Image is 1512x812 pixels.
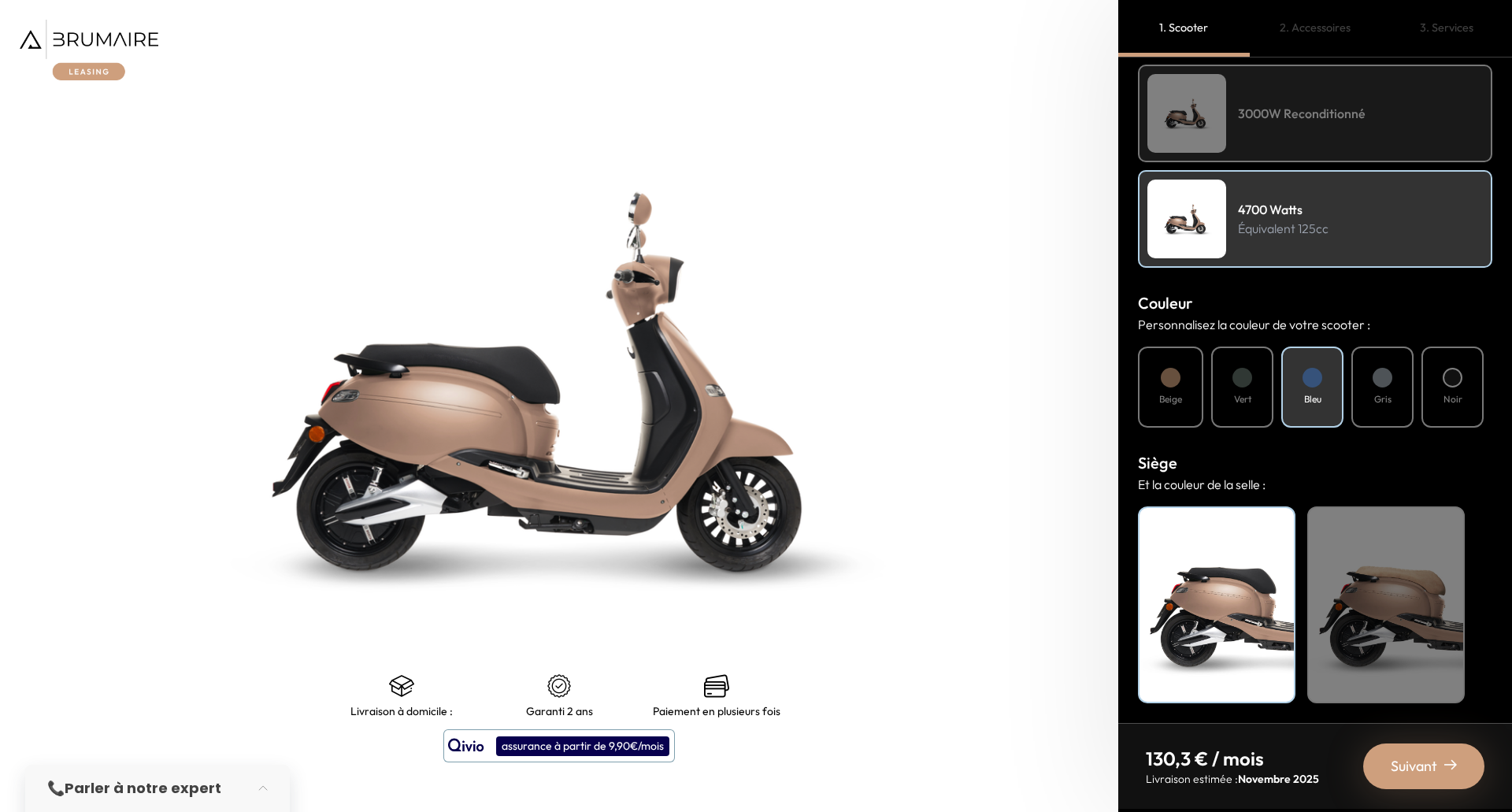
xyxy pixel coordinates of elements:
[1138,451,1492,475] h3: Siège
[1138,315,1492,334] p: Personnalisez la couleur de votre scooter :
[443,729,675,762] button: assurance à partir de 9,90€/mois
[1138,475,1492,494] p: Et la couleur de la selle :
[1444,758,1457,771] img: right-arrow-2.png
[1238,104,1366,123] h4: 3000W Reconditionné
[1304,392,1321,406] h4: Bleu
[704,673,729,699] img: credit-cards.png
[389,673,414,699] img: shipping.png
[1374,392,1392,406] h4: Gris
[1147,74,1226,153] img: Scooter Leasing
[20,20,158,80] img: Brumaire Leasing
[1391,755,1437,777] span: Suivant
[1147,516,1286,536] h4: Noir
[1443,392,1462,406] h4: Noir
[1146,771,1319,787] p: Livraison estimée :
[1234,392,1251,406] h4: Vert
[448,736,484,755] img: logo qivio
[1146,746,1319,771] p: 130,3 € / mois
[1147,180,1226,258] img: Scooter Leasing
[1238,200,1329,219] h4: 4700 Watts
[653,705,780,717] p: Paiement en plusieurs fois
[1317,516,1455,536] h4: Beige
[1159,392,1182,406] h4: Beige
[1238,219,1329,238] p: Équivalent 125cc
[526,705,593,717] p: Garanti 2 ans
[350,705,453,717] p: Livraison à domicile :
[496,736,669,756] div: assurance à partir de 9,90€/mois
[547,673,572,699] img: certificat-de-garantie.png
[1138,291,1492,315] h3: Couleur
[1238,772,1319,786] span: Novembre 2025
